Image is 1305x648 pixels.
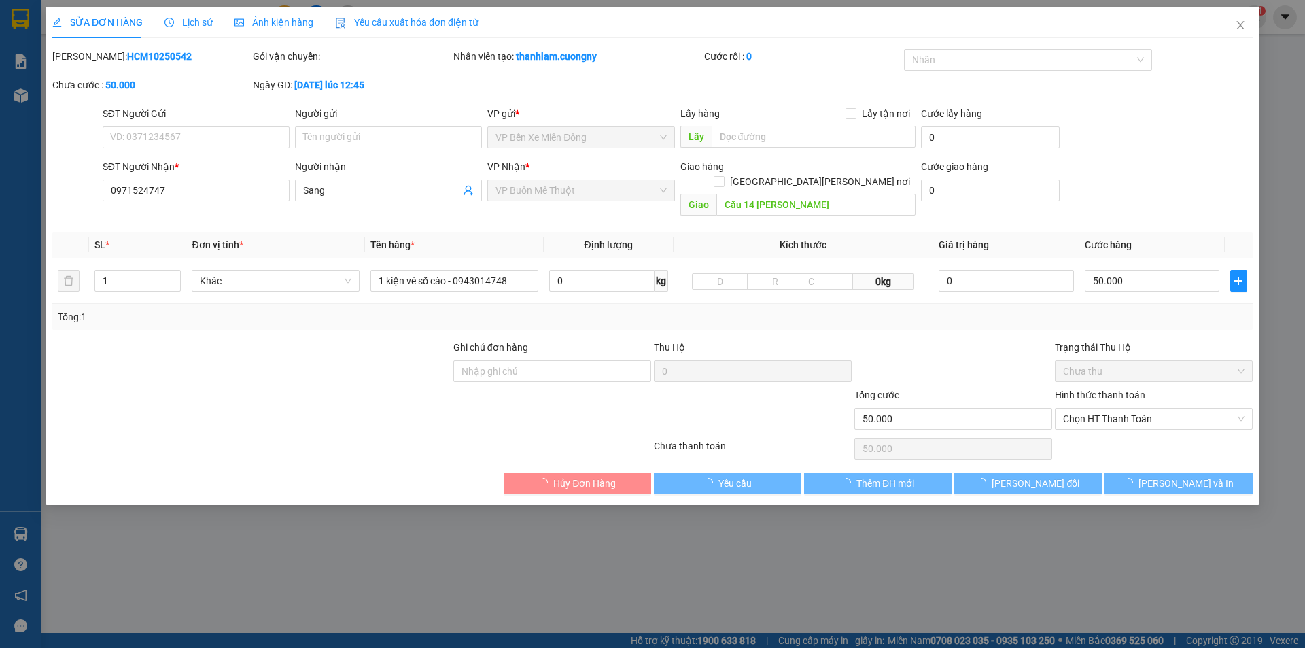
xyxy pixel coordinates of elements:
[453,49,701,64] div: Nhân viên tạo:
[1138,476,1234,491] span: [PERSON_NAME] và In
[654,473,801,494] button: Yêu cầu
[977,478,992,488] span: loading
[921,108,982,119] label: Cước lấy hàng
[652,439,853,462] div: Chưa thanh toán
[488,161,526,172] span: VP Nhận
[1105,473,1253,494] button: [PERSON_NAME] và In
[718,476,752,491] span: Yêu cầu
[496,180,667,201] span: VP Buôn Mê Thuột
[335,18,346,29] img: icon
[703,478,718,488] span: loading
[921,180,1060,201] input: Cước giao hàng
[116,77,211,96] div: 0949476847
[116,44,211,77] div: Thanh Hải Auto
[553,476,616,491] span: Hủy Đơn Hàng
[52,49,250,64] div: [PERSON_NAME]:
[12,61,107,80] div: 0937007866
[921,161,988,172] label: Cước giao hàng
[234,17,313,28] span: Ảnh kiện hàng
[1231,270,1247,292] button: plus
[464,185,474,196] span: user-add
[1221,7,1259,45] button: Close
[294,80,364,90] b: [DATE] lúc 12:45
[856,476,914,491] span: Thêm ĐH mới
[992,476,1080,491] span: [PERSON_NAME] đổi
[1063,361,1245,381] span: Chưa thu
[504,473,651,494] button: Hủy Đơn Hàng
[295,159,482,174] div: Người nhận
[725,174,916,189] span: [GEOGRAPHIC_DATA][PERSON_NAME] nơi
[12,13,33,27] span: Gửi:
[12,44,107,61] div: hoàng gia
[516,51,597,62] b: thanhlam.cuongny
[841,478,856,488] span: loading
[780,239,826,250] span: Kích thước
[803,273,853,290] input: C
[585,239,633,250] span: Định lượng
[295,106,482,121] div: Người gửi
[1055,390,1145,400] label: Hình thức thanh toán
[234,18,244,27] span: picture
[1232,275,1247,286] span: plus
[253,49,451,64] div: Gói vận chuyển:
[94,239,105,250] span: SL
[1085,239,1132,250] span: Cước hàng
[680,126,712,148] span: Lấy
[921,126,1060,148] input: Cước lấy hàng
[12,12,107,44] div: VP Bến Xe Miền Đông
[854,390,899,400] span: Tổng cước
[746,51,752,62] b: 0
[1063,409,1245,429] span: Chọn HT Thanh Toán
[954,473,1102,494] button: [PERSON_NAME] đổi
[692,273,748,290] input: D
[52,78,250,92] div: Chưa cước :
[58,270,80,292] button: delete
[105,80,135,90] b: 50.000
[654,342,685,353] span: Thu Hộ
[370,270,538,292] input: VD: Bàn, Ghế
[127,51,192,62] b: HCM10250542
[52,17,143,28] span: SỬA ĐƠN HÀNG
[103,106,290,121] div: SĐT Người Gửi
[853,273,915,290] span: 0kg
[939,239,989,250] span: Giá trị hàng
[453,360,651,382] input: Ghi chú đơn hàng
[716,194,916,216] input: Dọc đường
[453,342,528,353] label: Ghi chú đơn hàng
[201,271,352,291] span: Khác
[253,78,451,92] div: Ngày GD:
[370,239,415,250] span: Tên hàng
[712,126,916,148] input: Dọc đường
[748,273,803,290] input: R
[116,13,149,27] span: Nhận:
[488,106,675,121] div: VP gửi
[496,127,667,148] span: VP Bến Xe Miền Đông
[103,159,290,174] div: SĐT Người Nhận
[116,12,211,44] div: VP Ea H`leo
[538,478,553,488] span: loading
[1235,20,1246,31] span: close
[680,161,724,172] span: Giao hàng
[856,106,916,121] span: Lấy tận nơi
[1055,340,1253,355] div: Trạng thái Thu Hộ
[335,17,478,28] span: Yêu cầu xuất hóa đơn điện tử
[680,194,716,216] span: Giao
[164,18,174,27] span: clock-circle
[192,239,243,250] span: Đơn vị tính
[680,108,720,119] span: Lấy hàng
[1124,478,1138,488] span: loading
[52,18,62,27] span: edit
[804,473,952,494] button: Thêm ĐH mới
[164,17,213,28] span: Lịch sử
[58,309,504,324] div: Tổng: 1
[655,270,668,292] span: kg
[704,49,902,64] div: Cước rồi :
